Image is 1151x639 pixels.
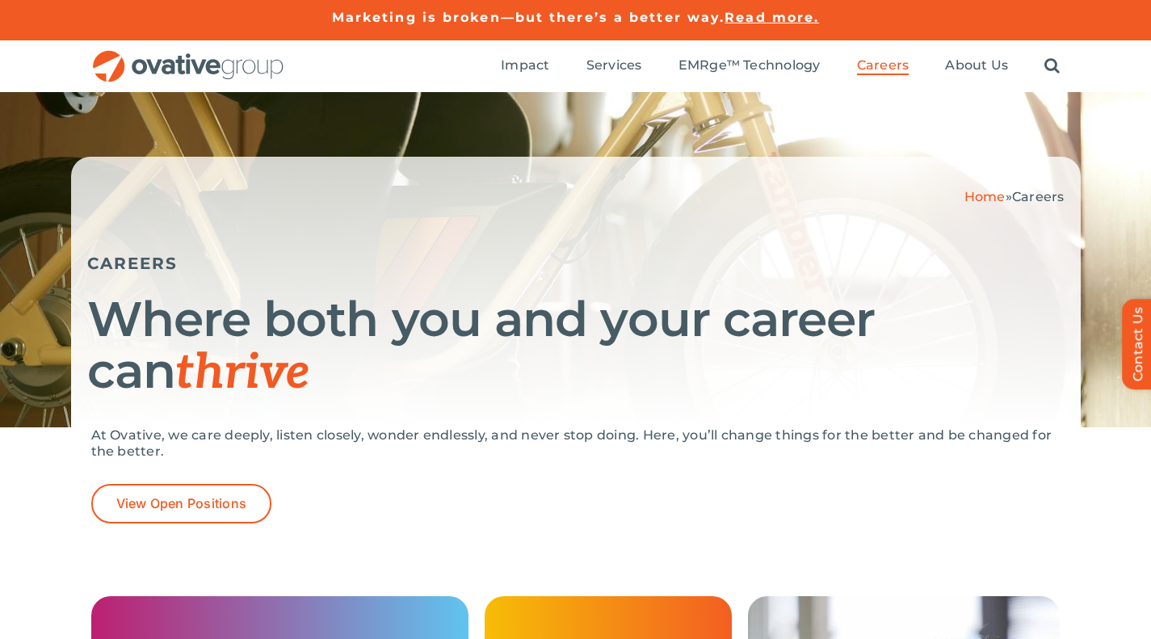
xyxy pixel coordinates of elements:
[678,57,821,74] span: EMRge™ Technology
[87,293,1065,399] h1: Where both you and your career can
[175,344,310,402] span: thrive
[725,10,819,25] a: Read more.
[945,57,1008,75] a: About Us
[586,57,642,75] a: Services
[91,427,1061,460] p: At Ovative, we care deeply, listen closely, wonder endlessly, and never stop doing. Here, you’ll ...
[964,189,1065,204] span: »
[1044,57,1060,75] a: Search
[964,189,1006,204] a: Home
[332,10,725,25] a: Marketing is broken—but there’s a better way.
[91,484,272,523] a: View Open Positions
[678,57,821,75] a: EMRge™ Technology
[945,57,1008,74] span: About Us
[91,48,285,64] a: OG_Full_horizontal_RGB
[87,254,1065,273] h5: CAREERS
[586,57,642,74] span: Services
[1012,189,1065,204] span: Careers
[857,57,909,74] span: Careers
[116,496,247,511] span: View Open Positions
[501,57,549,75] a: Impact
[501,57,549,74] span: Impact
[857,57,909,75] a: Careers
[501,40,1060,92] nav: Menu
